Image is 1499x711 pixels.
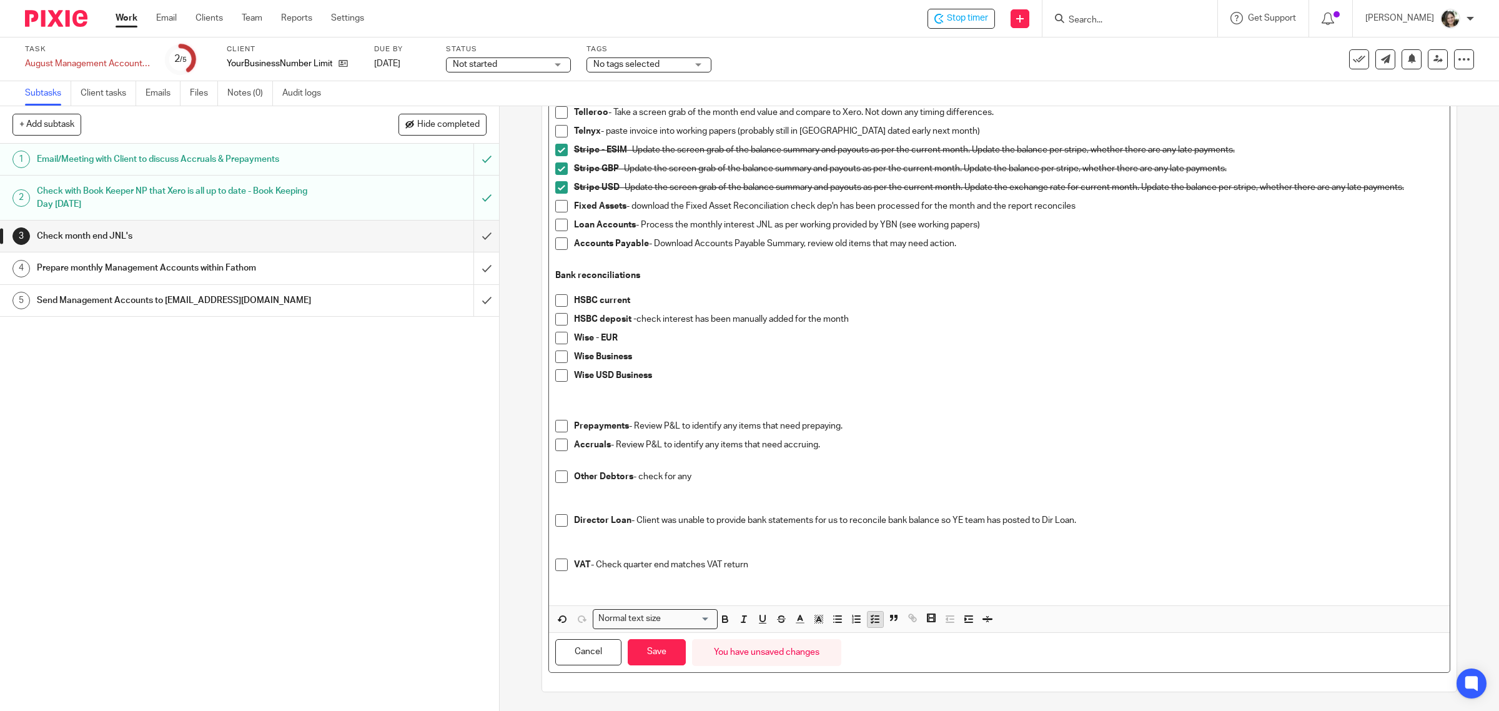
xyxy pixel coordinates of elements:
[928,9,995,29] div: YourBusinessNumber Limited - August Management Accounts - YourBusinessNumber
[446,44,571,54] label: Status
[227,81,273,106] a: Notes (0)
[37,227,320,246] h1: Check month end JNL's
[555,639,621,666] button: Cancel
[1440,9,1460,29] img: barbara-raine-.jpg
[574,239,649,248] strong: Accounts Payable
[574,422,629,430] strong: Prepayments
[281,12,312,24] a: Reports
[574,146,627,154] strong: Stripe - ESIM
[574,334,618,342] strong: Wise - EUR
[12,227,30,245] div: 3
[25,81,71,106] a: Subtasks
[574,315,636,324] strong: HSBC deposit -
[417,120,480,130] span: Hide completed
[574,420,1444,432] p: - Review P&L to identify any items that need prepaying.
[12,151,30,168] div: 1
[227,44,359,54] label: Client
[574,560,591,569] strong: VAT
[12,292,30,309] div: 5
[593,609,718,629] div: Search for option
[37,259,320,277] h1: Prepare monthly Management Accounts within Fathom
[195,12,223,24] a: Clients
[574,219,1444,231] p: - Process the monthly interest JNL as per working provided by YBN (see working papers)
[574,164,619,173] strong: Stripe GBP
[574,352,632,361] strong: Wise Business
[574,181,1444,194] p: - Update the screen grab of the balance summary and payouts as per the current month. Update the ...
[574,472,633,481] strong: Other Debtors
[242,12,262,24] a: Team
[37,150,320,169] h1: Email/Meeting with Client to discuss Accruals & Prepayments
[12,189,30,207] div: 2
[453,60,497,69] span: Not started
[574,144,1444,156] p: - Update the screen grab of the balance summary and payouts as per the current month. Update the ...
[574,296,630,305] strong: HSBC current
[574,106,1444,119] p: - Take a screen grab of the month end value and compare to Xero. Not down any timing differences.
[586,44,711,54] label: Tags
[947,12,988,25] span: Stop timer
[81,81,136,106] a: Client tasks
[374,44,430,54] label: Due by
[574,440,611,449] strong: Accruals
[174,52,187,66] div: 2
[37,182,320,214] h1: Check with Book Keeper NP that Xero is all up to date - Book Keeping Day [DATE]
[574,371,652,380] strong: Wise USD Business
[574,237,1444,250] p: - Download Accounts Payable Summary, review old items that may need action.
[574,127,601,136] strong: Telnyx
[574,200,1444,212] p: - download the Fixed Asset Reconciliation check dep'n has been processed for the month and the re...
[692,639,841,666] div: You have unsaved changes
[574,202,626,211] strong: Fixed Assets
[574,221,636,229] strong: Loan Accounts
[1067,15,1180,26] input: Search
[593,60,660,69] span: No tags selected
[190,81,218,106] a: Files
[596,612,664,625] span: Normal text size
[331,12,364,24] a: Settings
[116,12,137,24] a: Work
[12,260,30,277] div: 4
[25,10,87,27] img: Pixie
[628,639,686,666] button: Save
[282,81,330,106] a: Audit logs
[180,56,187,63] small: /5
[574,439,1444,451] p: - Review P&L to identify any items that need accruing.
[574,559,1444,571] p: - Check quarter end matches VAT return
[574,125,1444,137] p: - paste invoice into working papers (probably still in [GEOGRAPHIC_DATA] dated early next month)
[574,514,1444,527] p: - Client was unable to provide bank statements for us to reconcile bank balance so YE team has po...
[574,313,1444,326] p: check interest has been manually added for the month
[146,81,181,106] a: Emails
[227,57,332,70] p: YourBusinessNumber Limited
[37,291,320,310] h1: Send Management Accounts to [EMAIL_ADDRESS][DOMAIN_NAME]
[398,114,487,135] button: Hide completed
[25,44,150,54] label: Task
[574,162,1444,175] p: - Update the screen grab of the balance summary and payouts as per the current month. Update the ...
[574,183,620,192] strong: Stripe USD
[574,516,631,525] strong: Director Loan
[1248,14,1296,22] span: Get Support
[12,114,81,135] button: + Add subtask
[25,57,150,70] div: August Management Accounts - YourBusinessNumber
[574,470,1444,483] p: - check for any
[156,12,177,24] a: Email
[574,108,608,117] strong: Telleroo
[555,271,640,280] strong: Bank reconciliations
[374,59,400,68] span: [DATE]
[1365,12,1434,24] p: [PERSON_NAME]
[665,612,710,625] input: Search for option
